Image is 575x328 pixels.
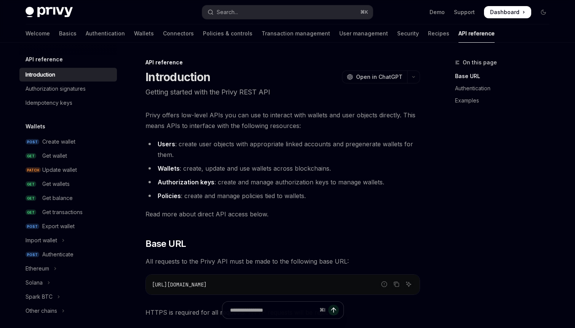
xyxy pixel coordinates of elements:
div: Introduction [26,70,55,79]
button: Ask AI [404,279,414,289]
a: API reference [458,24,495,43]
button: Toggle dark mode [537,6,549,18]
div: Update wallet [42,165,77,174]
a: GETGet wallets [19,177,117,191]
button: Copy the contents from the code block [391,279,401,289]
a: POSTCreate wallet [19,135,117,149]
p: Getting started with the Privy REST API [145,87,420,98]
a: Idempotency keys [19,96,117,110]
input: Ask a question... [230,302,316,318]
div: Import wallet [26,236,57,245]
span: GET [26,210,36,215]
span: Privy offers low-level APIs you can use to interact with wallets and user objects directly. This ... [145,110,420,131]
div: Get wallets [42,179,70,189]
span: Dashboard [490,8,519,16]
li: : create, update and use wallets across blockchains. [145,163,420,174]
span: POST [26,139,39,145]
div: Search... [217,8,238,17]
div: Spark BTC [26,292,53,301]
a: Dashboard [484,6,531,18]
button: Toggle Ethereum section [19,262,117,275]
a: Connectors [163,24,194,43]
h5: Wallets [26,122,45,131]
a: Authorization signatures [19,82,117,96]
a: GETGet transactions [19,205,117,219]
span: On this page [463,58,497,67]
strong: Users [158,140,175,148]
strong: Wallets [158,165,180,172]
button: Open in ChatGPT [342,70,407,83]
span: ⌘ K [360,9,368,15]
div: Export wallet [42,222,75,231]
div: Create wallet [42,137,75,146]
div: Ethereum [26,264,49,273]
a: Demo [430,8,445,16]
a: GETGet balance [19,191,117,205]
a: Examples [455,94,556,107]
button: Toggle Solana section [19,276,117,290]
span: Open in ChatGPT [356,73,402,81]
a: Security [397,24,419,43]
div: Get wallet [42,151,67,160]
div: Solana [26,278,43,287]
span: PATCH [26,167,41,173]
div: Idempotency keys [26,98,72,107]
button: Toggle Spark BTC section [19,290,117,304]
span: [URL][DOMAIN_NAME] [152,281,207,288]
a: Base URL [455,70,556,82]
a: Authentication [455,82,556,94]
span: GET [26,181,36,187]
a: POSTAuthenticate [19,248,117,261]
a: Recipes [428,24,449,43]
a: Wallets [134,24,154,43]
h1: Introduction [145,70,210,84]
strong: Authorization keys [158,178,214,186]
button: Open search [202,5,373,19]
span: Read more about direct API access below. [145,209,420,219]
div: API reference [145,59,420,66]
div: Authorization signatures [26,84,86,93]
a: Welcome [26,24,50,43]
a: Support [454,8,475,16]
li: : create and manage policies tied to wallets. [145,190,420,201]
span: POST [26,252,39,258]
span: GET [26,153,36,159]
a: Authentication [86,24,125,43]
span: Base URL [145,238,186,250]
h5: API reference [26,55,63,64]
strong: Policies [158,192,181,200]
a: Policies & controls [203,24,252,43]
li: : create and manage authorization keys to manage wallets. [145,177,420,187]
span: All requests to the Privy API must be made to the following base URL: [145,256,420,267]
button: Toggle Import wallet section [19,234,117,247]
a: GETGet wallet [19,149,117,163]
li: : create user objects with appropriate linked accounts and pregenerate wallets for them. [145,139,420,160]
a: Transaction management [262,24,330,43]
a: Introduction [19,68,117,82]
button: Toggle Other chains section [19,304,117,318]
a: Basics [59,24,77,43]
img: dark logo [26,7,73,18]
div: Other chains [26,306,57,315]
button: Report incorrect code [379,279,389,289]
span: GET [26,195,36,201]
a: User management [339,24,388,43]
div: Authenticate [42,250,73,259]
div: Get balance [42,194,73,203]
a: POSTExport wallet [19,219,117,233]
a: PATCHUpdate wallet [19,163,117,177]
button: Send message [328,305,339,315]
span: POST [26,224,39,229]
div: Get transactions [42,208,83,217]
